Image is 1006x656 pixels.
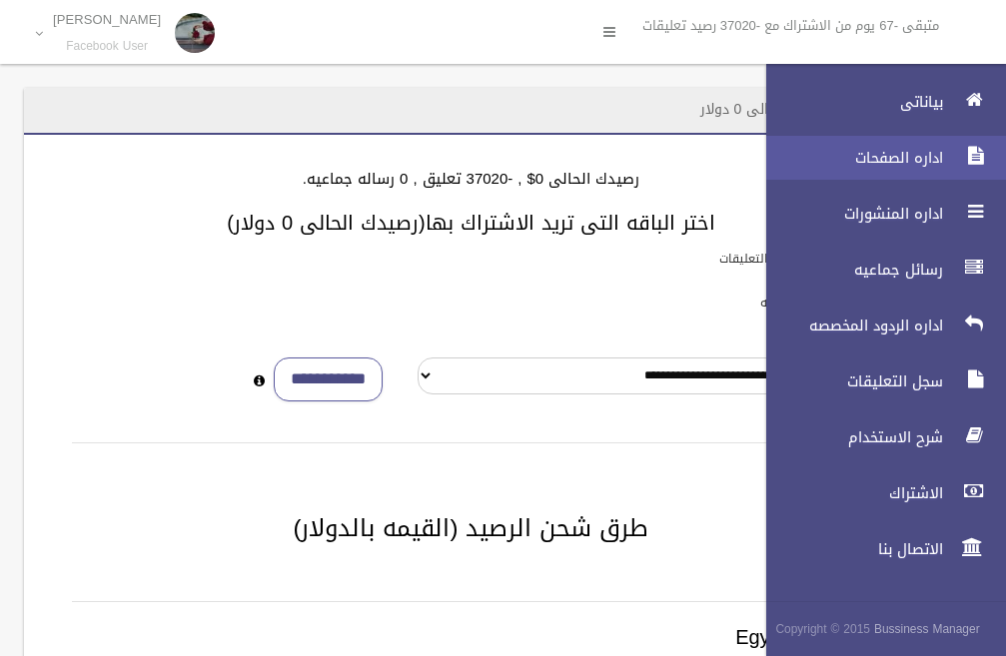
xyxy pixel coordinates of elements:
[749,539,949,559] span: الاتصال بنا
[749,204,949,224] span: اداره المنشورات
[749,148,949,168] span: اداره الصفحات
[775,618,870,640] span: Copyright © 2015
[48,171,894,188] h4: رصيدك الحالى 0$ , -37020 تعليق , 0 رساله جماعيه.
[749,192,1006,236] a: اداره المنشورات
[874,618,980,640] strong: Bussiness Manager
[749,316,949,335] span: اداره الردود المخصصه
[676,90,918,129] header: الاشتراك - رصيدك الحالى 0 دولار
[749,304,1006,347] a: اداره الردود المخصصه
[48,212,894,234] h3: اختر الباقه التى تريد الاشتراك بها(رصيدك الحالى 0 دولار)
[749,483,949,503] span: الاشتراك
[749,427,949,447] span: شرح الاستخدام
[749,92,949,112] span: بياناتى
[749,359,1006,403] a: سجل التعليقات
[749,248,1006,292] a: رسائل جماعيه
[749,80,1006,124] a: بياناتى
[749,527,1006,571] a: الاتصال بنا
[749,260,949,280] span: رسائل جماعيه
[760,292,877,314] label: باقات الرسائل الجماعيه
[53,12,161,27] p: [PERSON_NAME]
[749,415,1006,459] a: شرح الاستخدام
[53,39,161,54] small: Facebook User
[48,515,894,541] h2: طرق شحن الرصيد (القيمه بالدولار)
[72,626,870,648] h3: Egypt payment
[749,136,1006,180] a: اداره الصفحات
[719,248,877,270] label: باقات الرد الالى على التعليقات
[749,371,949,391] span: سجل التعليقات
[749,471,1006,515] a: الاشتراك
